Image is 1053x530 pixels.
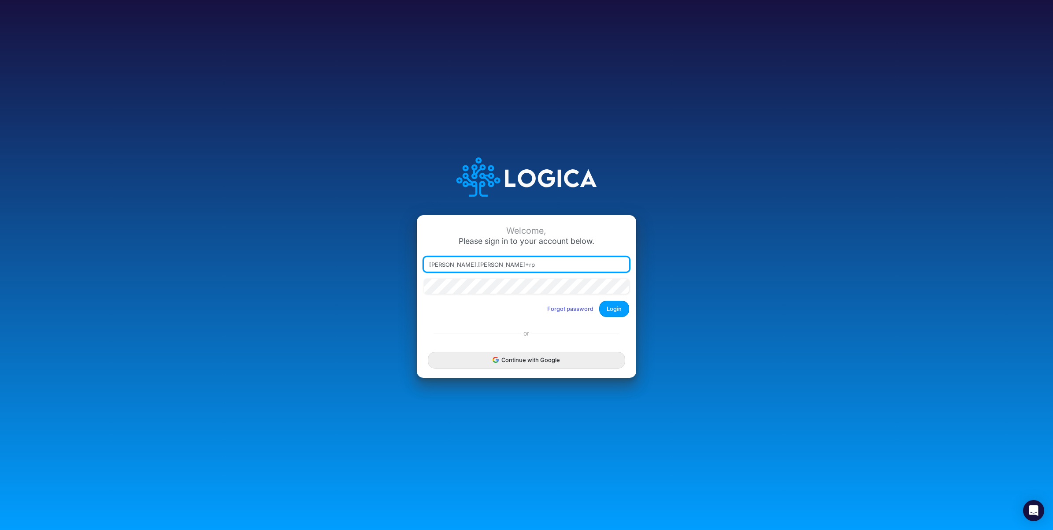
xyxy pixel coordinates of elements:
span: Please sign in to your account below. [459,236,594,246]
button: Continue with Google [428,352,625,368]
button: Login [599,301,629,317]
div: Welcome, [424,226,629,236]
button: Forgot password [541,302,599,316]
input: Email [424,257,629,272]
div: Open Intercom Messenger [1023,500,1044,521]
